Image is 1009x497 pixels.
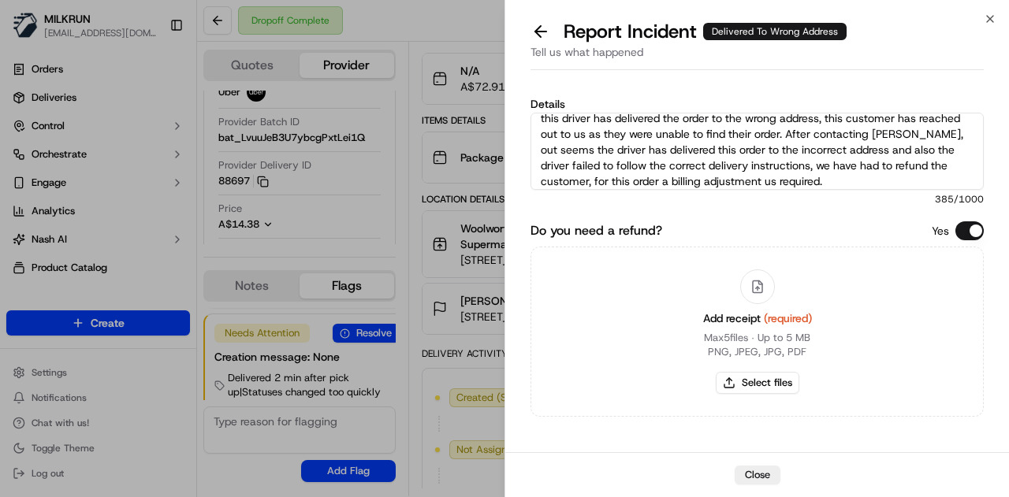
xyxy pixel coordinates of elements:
div: Tell us what happened [531,44,984,70]
button: Close [735,465,780,484]
span: 385 /1000 [531,193,984,206]
p: PNG, JPEG, JPG, PDF [708,345,806,359]
label: Details [531,98,984,109]
textarea: this driver has delivered the order to the wrong address, this customer has reached out to us as ... [531,113,984,190]
div: Delivered To Wrong Address [703,23,847,40]
label: Do you need a refund? [531,221,662,240]
span: Add receipt [703,311,812,325]
p: Max 5 files ∙ Up to 5 MB [704,331,810,345]
p: Report Incident [564,19,847,44]
p: Yes [932,223,949,239]
button: Select files [716,372,799,394]
span: (required) [764,311,812,325]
